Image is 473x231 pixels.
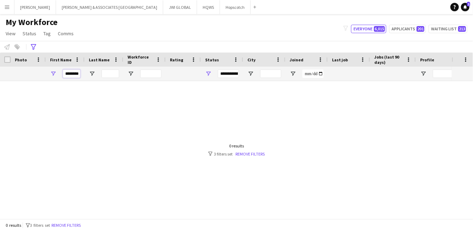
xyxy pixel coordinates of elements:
input: Workforce ID Filter Input [140,69,161,78]
button: Open Filter Menu [128,71,134,77]
a: Status [20,29,39,38]
span: Joined [290,57,303,62]
span: City [247,57,256,62]
span: Photo [15,57,27,62]
button: Applicants201 [389,25,426,33]
button: Open Filter Menu [89,71,95,77]
span: Last job [332,57,348,62]
input: Joined Filter Input [302,69,324,78]
a: Remove filters [235,151,265,157]
span: Comms [58,30,74,37]
button: Hopscotch [220,0,251,14]
input: Profile Filter Input [433,69,457,78]
span: 3 filters set [30,223,50,228]
button: Open Filter Menu [205,71,211,77]
span: View [6,30,16,37]
input: Column with Header Selection [4,56,11,63]
span: Jobs (last 90 days) [374,54,403,65]
button: JWI GLOBAL [163,0,197,14]
span: First Name [50,57,72,62]
span: 201 [417,26,424,32]
button: HQWS [197,0,220,14]
div: 3 filters set [208,151,265,157]
button: Open Filter Menu [50,71,56,77]
span: Rating [170,57,183,62]
app-action-btn: Advanced filters [29,43,38,51]
button: Waiting list213 [429,25,467,33]
span: Tag [43,30,51,37]
span: Last Name [89,57,110,62]
button: [PERSON_NAME] & ASSOCIATES [GEOGRAPHIC_DATA] [56,0,163,14]
button: [PERSON_NAME] [14,0,56,14]
div: 0 results [208,143,265,148]
span: My Workforce [6,17,57,28]
span: Profile [420,57,434,62]
a: 1 [461,3,469,11]
a: Tag [41,29,54,38]
span: Status [205,57,219,62]
span: 213 [458,26,466,32]
span: 1 [467,2,470,6]
a: Comms [55,29,76,38]
span: Status [23,30,36,37]
span: 6,015 [374,26,385,32]
button: Open Filter Menu [247,71,254,77]
button: Everyone6,015 [351,25,386,33]
button: Open Filter Menu [290,71,296,77]
button: Open Filter Menu [420,71,426,77]
input: Last Name Filter Input [102,69,119,78]
input: First Name Filter Input [63,69,80,78]
a: View [3,29,18,38]
input: City Filter Input [260,69,281,78]
span: Workforce ID [128,54,153,65]
button: Remove filters [50,221,82,229]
